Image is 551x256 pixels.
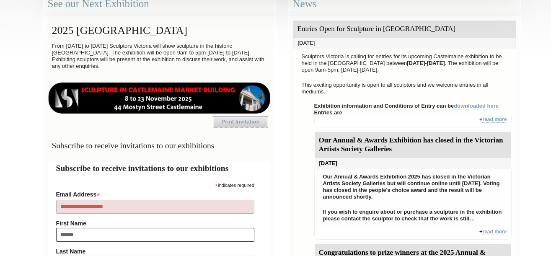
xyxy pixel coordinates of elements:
[213,116,268,128] a: Print Invitation
[293,38,516,49] div: [DATE]
[482,229,507,235] a: read more
[314,228,512,240] div: +
[48,41,271,72] p: From [DATE] to [DATE] Sculptors Victoria will show sculpture in the historic [GEOGRAPHIC_DATA]. T...
[482,116,507,123] a: read more
[48,137,271,154] h3: Subscribe to receive invitations to our exhibitions
[315,158,511,169] div: [DATE]
[314,103,499,109] strong: Exhibition information and Conditions of Entry can be
[314,116,512,127] div: +
[454,103,499,109] a: downloaded here
[319,171,507,202] p: Our Annual & Awards Exhibition 2025 has closed in the Victorian Artists Society Galleries but wil...
[56,189,254,199] label: Email Address
[56,162,263,174] h2: Subscribe to receive invitations to our exhibitions
[407,60,445,66] strong: [DATE]-[DATE]
[297,80,512,97] p: This exciting opportunity is open to all sculptors and we welcome entries in all mediums.
[293,21,516,38] div: Entries Open for Sculpture in [GEOGRAPHIC_DATA]
[297,51,512,75] p: Sculptors Victoria is calling for entries for its upcoming Castelmaine exhibition to be held in t...
[315,132,511,158] div: Our Annual & Awards Exhibition has closed in the Victorian Artists Society Galleries
[56,248,254,255] label: Last Name
[319,207,507,224] p: If you wish to enquire about or purchase a sculpture in the exhibition please contact the sculpto...
[48,83,271,114] img: castlemaine-ldrbd25v2.png
[56,220,254,227] label: First Name
[48,20,271,41] h2: 2025 [GEOGRAPHIC_DATA]
[56,181,254,189] div: indicates required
